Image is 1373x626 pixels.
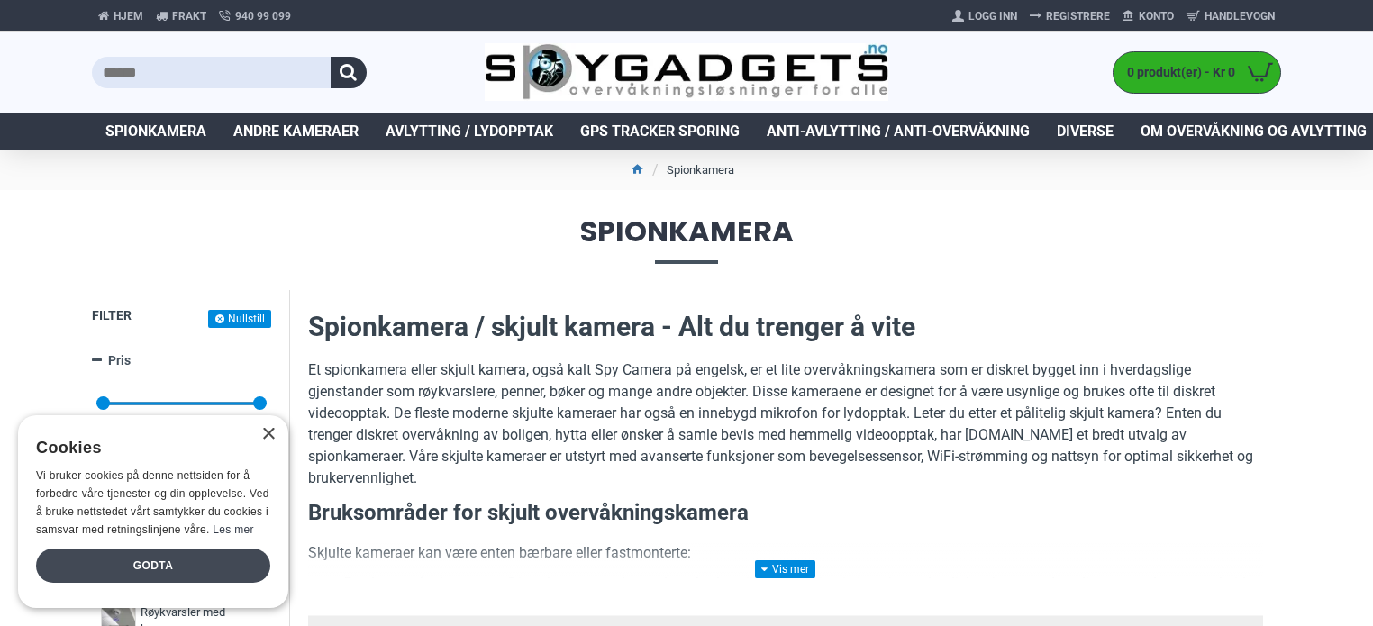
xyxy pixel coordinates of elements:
[235,8,291,24] span: 940 99 099
[1116,2,1180,31] a: Konto
[36,429,259,467] div: Cookies
[92,308,132,322] span: Filter
[220,113,372,150] a: Andre kameraer
[567,113,753,150] a: GPS Tracker Sporing
[308,542,1263,564] p: Skjulte kameraer kan være enten bærbare eller fastmonterte:
[36,549,270,583] div: Godta
[344,573,1263,616] li: Disse kan tas med overalt og brukes til skjult filming i situasjoner der diskresjon er nødvendig ...
[1205,8,1275,24] span: Handlevogn
[485,43,889,102] img: SpyGadgets.no
[36,469,269,535] span: Vi bruker cookies på denne nettsiden for å forbedre våre tjenester og din opplevelse. Ved å bruke...
[105,121,206,142] span: Spionkamera
[114,8,143,24] span: Hjem
[580,121,740,142] span: GPS Tracker Sporing
[1023,2,1116,31] a: Registrere
[386,121,553,142] span: Avlytting / Lydopptak
[261,428,275,441] div: Close
[92,217,1281,263] span: Spionkamera
[233,121,359,142] span: Andre kameraer
[753,113,1043,150] a: Anti-avlytting / Anti-overvåkning
[1046,8,1110,24] span: Registrere
[92,345,271,377] a: Pris
[946,2,1023,31] a: Logg Inn
[968,8,1017,24] span: Logg Inn
[308,498,1263,529] h3: Bruksområder for skjult overvåkningskamera
[308,308,1263,346] h2: Spionkamera / skjult kamera - Alt du trenger å vite
[1139,8,1174,24] span: Konto
[1180,2,1281,31] a: Handlevogn
[308,359,1263,489] p: Et spionkamera eller skjult kamera, også kalt Spy Camera på engelsk, er et lite overvåkningskamer...
[372,113,567,150] a: Avlytting / Lydopptak
[213,523,253,536] a: Les mer, opens a new window
[1057,121,1114,142] span: Diverse
[344,575,508,592] strong: Bærbare spionkameraer:
[767,121,1030,142] span: Anti-avlytting / Anti-overvåkning
[208,310,271,328] button: Nullstill
[1114,52,1280,93] a: 0 produkt(er) - Kr 0
[1141,121,1367,142] span: Om overvåkning og avlytting
[92,113,220,150] a: Spionkamera
[1114,63,1240,82] span: 0 produkt(er) - Kr 0
[172,8,206,24] span: Frakt
[1043,113,1127,150] a: Diverse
